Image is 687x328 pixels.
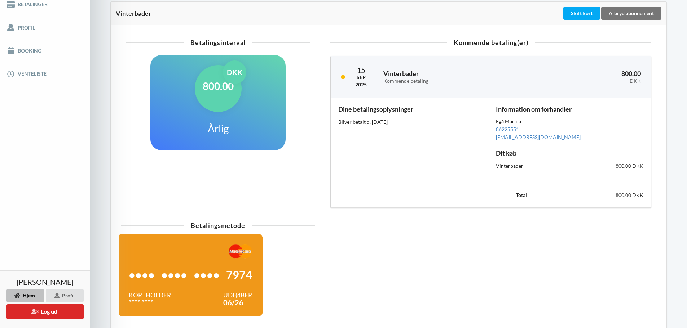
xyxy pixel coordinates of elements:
div: Profil [46,289,84,302]
div: 06/26 [223,299,252,306]
h3: Dit køb [496,149,643,157]
h1: 800.00 [203,80,234,93]
div: Egå Marina [496,118,643,125]
h3: Information om forhandler [496,105,643,113]
div: Kortholder [129,292,171,299]
div: Vinterbader [491,157,569,175]
div: 2025 [355,81,367,88]
b: Total [516,192,527,198]
img: xNgAG6aHk9ubwDXAAAAAElFTkSuQmCC [229,244,252,259]
span: 7974 [226,271,252,279]
span: •••• [129,271,155,279]
span: •••• [161,271,187,279]
div: Kommende betaling [383,78,520,84]
h1: Årlig [208,122,229,135]
td: 800.00 DKK [556,190,643,200]
span: [PERSON_NAME] [17,278,74,286]
h3: Dine betalingsoplysninger [338,105,486,113]
div: Hjem [6,289,44,302]
div: Betalingsmetode [121,222,315,229]
div: Vinterbader [116,10,562,17]
div: Kommende betaling(er) [330,39,651,46]
div: Betalingsinterval [126,39,310,46]
h3: 800.00 [530,69,641,84]
div: 800.00 DKK [570,157,648,175]
a: [EMAIL_ADDRESS][DOMAIN_NAME] [496,134,581,140]
div: Udløber [223,292,252,299]
div: Afbryd abonnement [601,7,661,20]
span: •••• [194,271,220,279]
div: DKK [530,78,641,84]
div: Skift kort [563,7,600,20]
button: Log ud [6,304,84,319]
div: Sep [355,74,367,81]
div: Bliver betalt d. [DATE] [338,118,486,126]
a: 86225551 [496,126,519,132]
div: DKK [223,60,246,84]
h3: Vinterbader [383,69,520,84]
div: 15 [355,66,367,74]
